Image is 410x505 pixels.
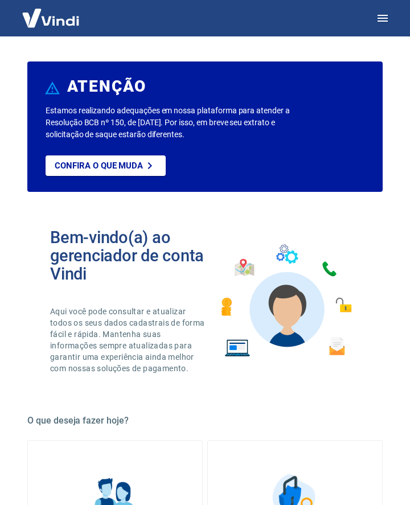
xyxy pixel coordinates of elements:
p: Aqui você pode consultar e atualizar todos os seus dados cadastrais de forma fácil e rápida. Mant... [50,306,205,374]
img: Imagem de um avatar masculino com diversos icones exemplificando as funcionalidades do gerenciado... [211,228,360,374]
p: Estamos realizando adequações em nossa plataforma para atender a Resolução BCB nº 150, de [DATE].... [46,105,301,141]
h6: ATENÇÃO [67,81,146,92]
a: Confira o que muda [46,155,166,176]
img: Vindi [14,1,88,35]
h5: O que deseja fazer hoje? [27,415,383,426]
p: Confira o que muda [55,161,143,171]
h2: Bem-vindo(a) ao gerenciador de conta Vindi [50,228,205,283]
